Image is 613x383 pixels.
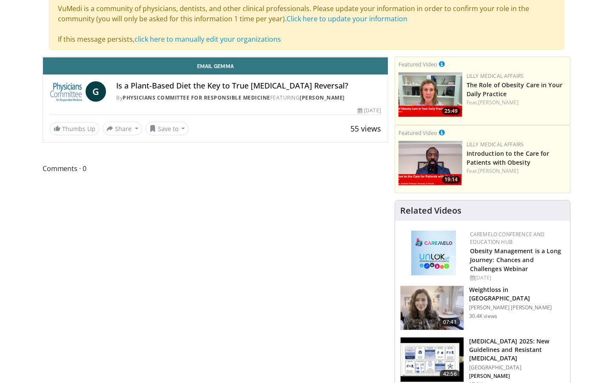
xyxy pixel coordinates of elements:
[135,34,281,44] a: click here to manually edit your organizations
[350,123,381,134] span: 55 views
[467,99,567,106] div: Feat.
[398,141,462,186] a: 19:14
[43,163,388,174] span: Comments 0
[467,81,562,98] a: The Role of Obesity Care in Your Daily Practice
[43,57,388,74] a: Email Gemma
[469,304,565,311] p: [PERSON_NAME] [PERSON_NAME]
[398,72,462,117] a: 25:49
[478,99,518,106] a: [PERSON_NAME]
[43,57,388,57] video-js: Video Player
[358,107,381,114] div: [DATE]
[398,141,462,186] img: acc2e291-ced4-4dd5-b17b-d06994da28f3.png.150x105_q85_crop-smart_upscale.png
[469,313,497,320] p: 30.4K views
[442,107,460,115] span: 25:49
[470,247,561,273] a: Obesity Management is a Long Journey: Chances and Challenges Webinar
[401,286,464,330] img: 9983fed1-7565-45be-8934-aef1103ce6e2.150x105_q85_crop-smart_upscale.jpg
[440,318,460,326] span: 07:41
[103,122,142,135] button: Share
[116,81,381,91] h4: Is a Plant-Based Diet the Key to True [MEDICAL_DATA] Reversal?
[470,274,563,282] div: [DATE]
[400,286,565,331] a: 07:41 Weightloss in [GEOGRAPHIC_DATA] [PERSON_NAME] [PERSON_NAME] 30.4K views
[146,122,189,135] button: Save to
[469,364,565,371] p: [GEOGRAPHIC_DATA]
[398,72,462,117] img: e1208b6b-349f-4914-9dd7-f97803bdbf1d.png.150x105_q85_crop-smart_upscale.png
[398,60,437,68] small: Featured Video
[469,373,565,380] p: [PERSON_NAME]
[442,176,460,183] span: 19:14
[467,149,550,166] a: Introduction to the Care for Patients with Obesity
[123,94,270,101] a: Physicians Committee for Responsible Medicine
[400,206,461,216] h4: Related Videos
[50,81,82,102] img: Physicians Committee for Responsible Medicine
[440,370,460,378] span: 42:56
[286,14,407,23] a: Click here to update your information
[470,231,545,246] a: CaReMeLO Conference and Education Hub
[467,167,567,175] div: Feat.
[116,94,381,102] div: By FEATURING
[469,337,565,363] h3: [MEDICAL_DATA] 2025: New Guidelines and Resistant [MEDICAL_DATA]
[398,129,437,137] small: Featured Video
[300,94,345,101] a: [PERSON_NAME]
[411,231,456,275] img: 45df64a9-a6de-482c-8a90-ada250f7980c.png.150x105_q85_autocrop_double_scale_upscale_version-0.2.jpg
[478,167,518,174] a: [PERSON_NAME]
[467,141,524,148] a: Lilly Medical Affairs
[469,286,565,303] h3: Weightloss in [GEOGRAPHIC_DATA]
[86,81,106,102] a: G
[401,337,464,382] img: 280bcb39-0f4e-42eb-9c44-b41b9262a277.150x105_q85_crop-smart_upscale.jpg
[50,122,99,135] a: Thumbs Up
[467,72,524,80] a: Lilly Medical Affairs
